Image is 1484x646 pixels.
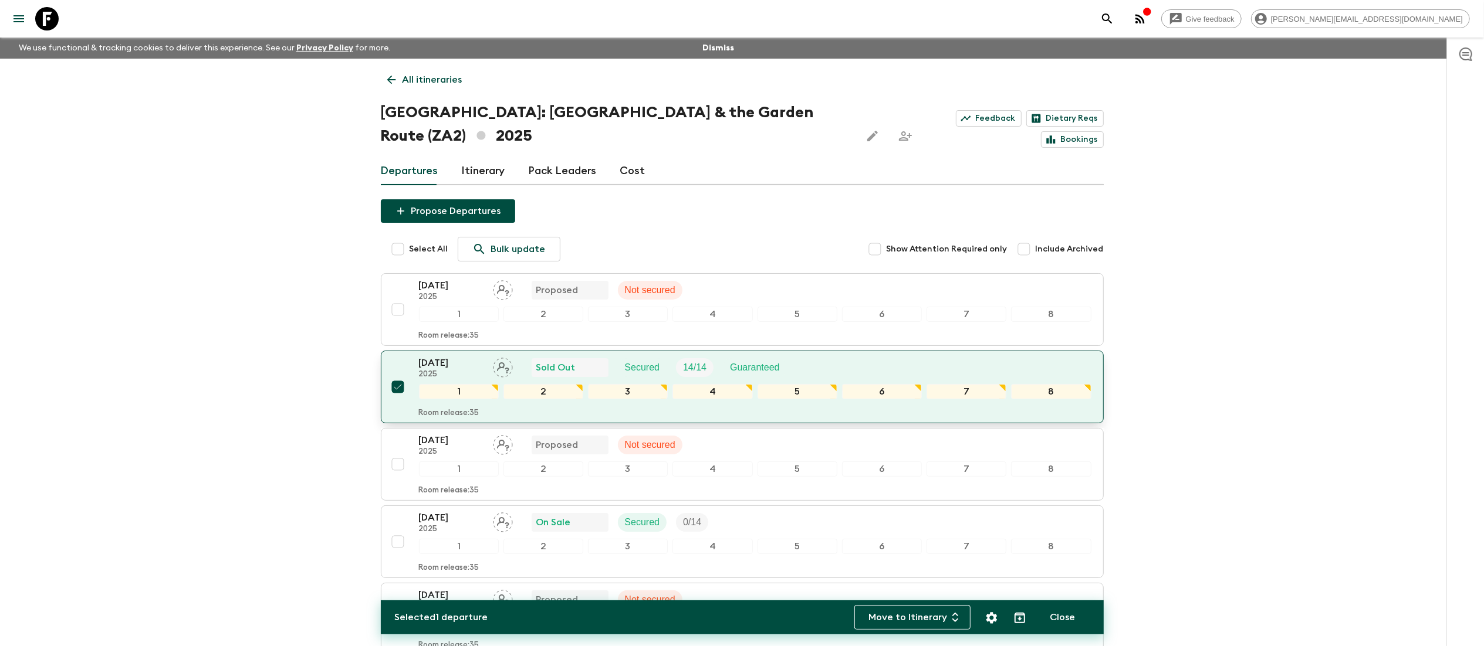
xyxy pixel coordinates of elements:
[956,110,1022,127] a: Feedback
[1265,15,1469,23] span: [PERSON_NAME][EMAIL_ADDRESS][DOMAIN_NAME]
[842,307,922,322] div: 6
[683,361,706,375] p: 14 / 14
[861,124,884,148] button: Edit this itinerary
[758,384,837,399] div: 5
[730,361,780,375] p: Guaranteed
[927,461,1006,477] div: 7
[676,358,714,377] div: Trip Fill
[458,237,560,261] a: Bulk update
[536,438,579,452] p: Proposed
[620,157,645,185] a: Cost
[618,590,682,609] div: Not secured
[672,539,752,554] div: 4
[625,515,660,529] p: Secured
[419,433,484,447] p: [DATE]
[625,283,675,297] p: Not secured
[625,438,675,452] p: Not secured
[419,563,479,573] p: Room release: 35
[419,307,499,322] div: 1
[672,461,752,477] div: 4
[1026,110,1104,127] a: Dietary Reqs
[462,157,505,185] a: Itinerary
[1096,7,1119,30] button: search adventures
[588,539,668,554] div: 3
[419,384,499,399] div: 1
[758,461,837,477] div: 5
[381,68,469,91] a: All itineraries
[588,384,668,399] div: 3
[14,38,395,59] p: We use functional & tracking cookies to deliver this experience. See our for more.
[7,7,31,30] button: menu
[503,384,583,399] div: 2
[683,515,701,529] p: 0 / 14
[419,539,499,554] div: 1
[758,307,837,322] div: 5
[536,361,576,375] p: Sold Out
[1011,461,1091,477] div: 8
[927,539,1006,554] div: 7
[842,384,922,399] div: 6
[588,307,668,322] div: 3
[419,447,484,457] p: 2025
[536,515,571,529] p: On Sale
[1251,9,1470,28] div: [PERSON_NAME][EMAIL_ADDRESS][DOMAIN_NAME]
[493,516,513,525] span: Assign pack leader
[503,461,583,477] div: 2
[536,283,579,297] p: Proposed
[676,513,708,532] div: Trip Fill
[381,351,1104,423] button: [DATE]2025Assign pack leaderSold OutSecuredTrip FillGuaranteed12345678Room release:35
[618,436,682,454] div: Not secured
[296,44,353,52] a: Privacy Policy
[1011,384,1091,399] div: 8
[618,358,667,377] div: Secured
[493,593,513,603] span: Assign pack leader
[381,157,438,185] a: Departures
[493,284,513,293] span: Assign pack leader
[529,157,597,185] a: Pack Leaders
[381,101,852,148] h1: [GEOGRAPHIC_DATA]: [GEOGRAPHIC_DATA] & the Garden Route (ZA2) 2025
[419,588,484,602] p: [DATE]
[980,606,1003,630] button: Settings
[419,525,484,534] p: 2025
[1041,131,1104,148] a: Bookings
[419,461,499,477] div: 1
[493,438,513,448] span: Assign pack leader
[887,243,1008,255] span: Show Attention Required only
[503,539,583,554] div: 2
[419,331,479,341] p: Room release: 35
[1036,243,1104,255] span: Include Archived
[1036,605,1090,630] button: Close
[588,461,668,477] div: 3
[699,40,737,56] button: Dismiss
[672,384,752,399] div: 4
[1008,606,1032,630] button: Archive (Completed, Cancelled or Unsynced Departures only)
[419,293,484,302] p: 2025
[842,461,922,477] div: 6
[842,539,922,554] div: 6
[419,409,479,418] p: Room release: 35
[618,513,667,532] div: Secured
[381,505,1104,578] button: [DATE]2025Assign pack leaderOn SaleSecuredTrip Fill12345678Room release:35
[403,73,462,87] p: All itineraries
[419,278,484,293] p: [DATE]
[854,605,971,630] button: Move to Itinerary
[395,610,488,624] p: Selected 1 departure
[1161,9,1242,28] a: Give feedback
[894,124,917,148] span: Share this itinerary
[381,199,515,223] button: Propose Departures
[419,486,479,495] p: Room release: 35
[618,281,682,300] div: Not secured
[927,307,1006,322] div: 7
[536,593,579,607] p: Proposed
[410,243,448,255] span: Select All
[491,242,546,256] p: Bulk update
[419,511,484,525] p: [DATE]
[419,370,484,379] p: 2025
[1011,539,1091,554] div: 8
[381,428,1104,501] button: [DATE]2025Assign pack leaderProposedNot secured12345678Room release:35
[1011,307,1091,322] div: 8
[758,539,837,554] div: 5
[381,273,1104,346] button: [DATE]2025Assign pack leaderProposedNot secured12345678Room release:35
[625,361,660,375] p: Secured
[1179,15,1241,23] span: Give feedback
